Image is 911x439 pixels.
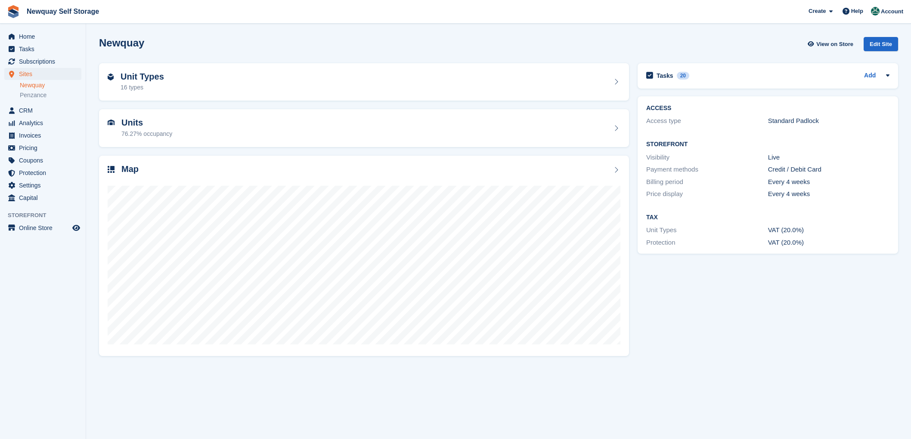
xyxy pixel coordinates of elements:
[646,177,768,187] div: Billing period
[19,167,71,179] span: Protection
[121,118,172,128] h2: Units
[851,7,863,15] span: Help
[646,105,889,112] h2: ACCESS
[4,117,81,129] a: menu
[19,222,71,234] span: Online Store
[4,43,81,55] a: menu
[4,167,81,179] a: menu
[19,129,71,141] span: Invoices
[646,153,768,163] div: Visibility
[121,129,172,138] div: 76.27% occupancy
[4,31,81,43] a: menu
[768,153,890,163] div: Live
[816,40,853,49] span: View on Store
[108,120,115,126] img: unit-icn-7be61d7bf1b0ce9d3e12c5938cc71ed9869f7b940bace4675aadf7bd6d80202e.svg
[19,68,71,80] span: Sites
[99,63,629,101] a: Unit Types 16 types
[121,83,164,92] div: 16 types
[19,43,71,55] span: Tasks
[806,37,857,51] a: View on Store
[4,104,81,117] a: menu
[646,214,889,221] h2: Tax
[4,129,81,141] a: menu
[871,7,880,15] img: JON
[864,37,898,51] div: Edit Site
[646,165,768,175] div: Payment methods
[20,81,81,89] a: Newquay
[657,72,673,80] h2: Tasks
[99,156,629,356] a: Map
[19,31,71,43] span: Home
[646,225,768,235] div: Unit Types
[19,104,71,117] span: CRM
[864,37,898,55] a: Edit Site
[646,116,768,126] div: Access type
[768,225,890,235] div: VAT (20.0%)
[864,71,876,81] a: Add
[7,5,20,18] img: stora-icon-8386f47178a22dfd0bd8f6a31ec36ba5ce8667c1dd55bd0f319d3a0aa187defe.svg
[768,189,890,199] div: Every 4 weeks
[4,192,81,204] a: menu
[71,223,81,233] a: Preview store
[4,142,81,154] a: menu
[4,154,81,166] a: menu
[4,68,81,80] a: menu
[768,177,890,187] div: Every 4 weeks
[23,4,102,18] a: Newquay Self Storage
[677,72,689,80] div: 20
[768,116,890,126] div: Standard Padlock
[121,164,139,174] h2: Map
[108,74,114,80] img: unit-type-icn-2b2737a686de81e16bb02015468b77c625bbabd49415b5ef34ead5e3b44a266d.svg
[19,154,71,166] span: Coupons
[99,109,629,147] a: Units 76.27% occupancy
[4,55,81,68] a: menu
[768,238,890,248] div: VAT (20.0%)
[20,91,81,99] a: Penzance
[646,238,768,248] div: Protection
[121,72,164,82] h2: Unit Types
[19,179,71,191] span: Settings
[99,37,144,49] h2: Newquay
[881,7,903,16] span: Account
[8,211,86,220] span: Storefront
[108,166,115,173] img: map-icn-33ee37083ee616e46c38cad1a60f524a97daa1e2b2c8c0bc3eb3415660979fc1.svg
[19,142,71,154] span: Pricing
[4,179,81,191] a: menu
[19,55,71,68] span: Subscriptions
[646,189,768,199] div: Price display
[768,165,890,175] div: Credit / Debit Card
[4,222,81,234] a: menu
[809,7,826,15] span: Create
[19,117,71,129] span: Analytics
[646,141,889,148] h2: Storefront
[19,192,71,204] span: Capital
